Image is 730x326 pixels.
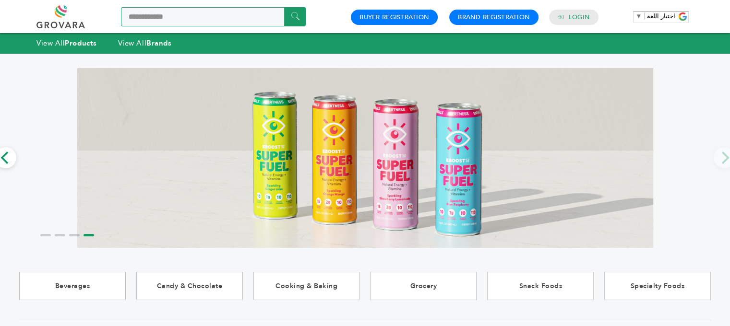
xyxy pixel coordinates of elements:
a: Brand Registration [458,13,530,22]
a: Candy & Chocolate [136,272,243,300]
a: Beverages [19,272,126,300]
input: Search a product or brand... [121,7,306,26]
a: Cooking & Baking [253,272,360,300]
li: Page dot 1 [40,234,51,236]
li: Page dot 2 [55,234,65,236]
strong: Brands [146,38,171,48]
li: Page dot 3 [69,234,80,236]
span: ​ [644,12,645,20]
strong: Products [65,38,96,48]
a: Login [569,13,590,22]
span: اختيار اللغة [647,12,675,20]
a: Buyer Registration [359,13,429,22]
a: Specialty Foods [604,272,711,300]
li: Page dot 4 [84,234,94,236]
a: Grocery [370,272,477,300]
a: اختيار اللغة​ [635,12,675,20]
span: ▼ [635,12,642,20]
a: View AllBrands [118,38,172,48]
a: Snack Foods [487,272,594,300]
img: Marketplace Top Banner 4 [77,62,653,254]
a: View AllProducts [36,38,97,48]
